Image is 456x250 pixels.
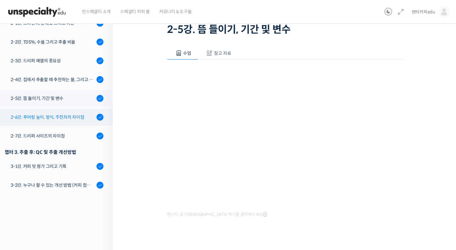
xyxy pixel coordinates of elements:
h1: 2-5강. 뜸 들이기, 기간 및 변수 [167,23,405,35]
span: 참고 자료 [214,50,231,56]
div: 2-5강. 뜸 들이기, 기간 및 변수 [11,95,95,102]
div: 3-1강. 커피 맛 평가 그리고 기록 [11,163,95,170]
div: 2-3강. 드리퍼 예열의 중요성 [11,57,95,64]
div: 2-4강. 집에서 추출할 때 추천하는 물, 그리고 이유 [11,76,95,83]
span: 영상이 끊기[DEMOGRAPHIC_DATA] 여기를 클릭해주세요 [167,212,267,217]
div: 2-6강. 푸어링 높이, 방식, 주전자의 차이점 [11,114,95,121]
span: 센터커피edu [411,9,435,15]
a: 설정 [81,198,120,214]
div: 2-2강. TDS%, 수율 그리고 추출 비율 [11,39,95,45]
a: 홈 [2,198,41,214]
div: 3-2강. 누구나 할 수 있는 개선 방법 (커피 컴퍼스) [11,182,95,189]
div: 챕터 3. 추출 후: QC 및 추출 개선방법 [5,148,103,156]
a: 대화 [41,198,81,214]
span: 홈 [20,207,24,212]
span: 수업 [183,50,191,56]
span: 대화 [57,208,65,213]
div: 2-7강. 드리퍼 사이즈의 차이점 [11,133,95,139]
span: 설정 [97,207,104,212]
